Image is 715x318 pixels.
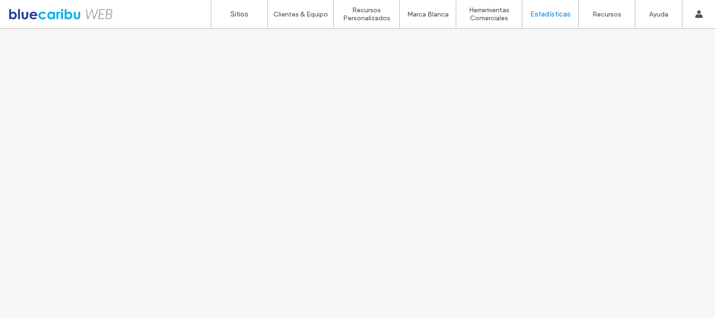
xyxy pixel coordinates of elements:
label: Herramientas Comerciales [456,6,522,22]
label: Marca Blanca [407,10,449,18]
label: Estadísticas [530,10,571,18]
label: Recursos [592,10,621,18]
label: Clientes & Equipo [273,10,328,18]
label: Recursos Personalizados [334,6,399,22]
label: Sitios [230,10,248,18]
label: Ayuda [649,10,668,18]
